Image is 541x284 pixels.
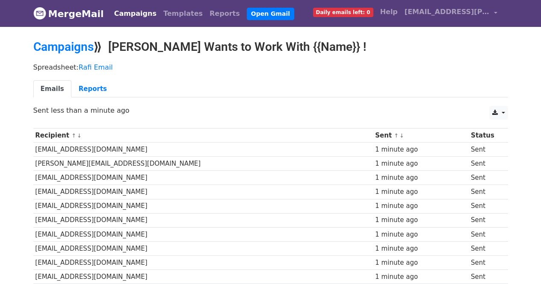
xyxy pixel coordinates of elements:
[375,187,467,197] div: 1 minute ago
[33,241,373,255] td: [EMAIL_ADDRESS][DOMAIN_NAME]
[71,80,114,98] a: Reports
[469,270,503,284] td: Sent
[373,129,469,143] th: Sent
[160,5,206,22] a: Templates
[33,5,104,23] a: MergeMail
[469,143,503,157] td: Sent
[33,7,46,20] img: MergeMail logo
[310,3,377,20] a: Daily emails left: 0
[469,171,503,185] td: Sent
[33,143,373,157] td: [EMAIL_ADDRESS][DOMAIN_NAME]
[375,145,467,155] div: 1 minute ago
[375,159,467,169] div: 1 minute ago
[33,171,373,185] td: [EMAIL_ADDRESS][DOMAIN_NAME]
[377,3,401,20] a: Help
[79,63,113,71] a: Rafi Email
[469,199,503,213] td: Sent
[33,213,373,227] td: [EMAIL_ADDRESS][DOMAIN_NAME]
[399,132,404,139] a: ↓
[469,213,503,227] td: Sent
[469,157,503,171] td: Sent
[405,7,490,17] span: [EMAIL_ADDRESS][PERSON_NAME][DOMAIN_NAME]
[375,258,467,268] div: 1 minute ago
[77,132,82,139] a: ↓
[33,63,508,72] p: Spreadsheet:
[375,201,467,211] div: 1 minute ago
[33,157,373,171] td: [PERSON_NAME][EMAIL_ADDRESS][DOMAIN_NAME]
[33,255,373,269] td: [EMAIL_ADDRESS][DOMAIN_NAME]
[469,129,503,143] th: Status
[111,5,160,22] a: Campaigns
[71,132,76,139] a: ↑
[33,106,508,115] p: Sent less than a minute ago
[375,272,467,282] div: 1 minute ago
[469,227,503,241] td: Sent
[469,255,503,269] td: Sent
[375,215,467,225] div: 1 minute ago
[375,244,467,254] div: 1 minute ago
[313,8,373,17] span: Daily emails left: 0
[33,227,373,241] td: [EMAIL_ADDRESS][DOMAIN_NAME]
[33,80,71,98] a: Emails
[33,270,373,284] td: [EMAIL_ADDRESS][DOMAIN_NAME]
[33,40,508,54] h2: ⟫ [PERSON_NAME] Wants to Work With {{Name}} !
[469,185,503,199] td: Sent
[247,8,294,20] a: Open Gmail
[206,5,243,22] a: Reports
[469,241,503,255] td: Sent
[375,230,467,240] div: 1 minute ago
[33,185,373,199] td: [EMAIL_ADDRESS][DOMAIN_NAME]
[33,129,373,143] th: Recipient
[394,132,399,139] a: ↑
[33,40,94,54] a: Campaigns
[375,173,467,183] div: 1 minute ago
[33,199,373,213] td: [EMAIL_ADDRESS][DOMAIN_NAME]
[401,3,501,23] a: [EMAIL_ADDRESS][PERSON_NAME][DOMAIN_NAME]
